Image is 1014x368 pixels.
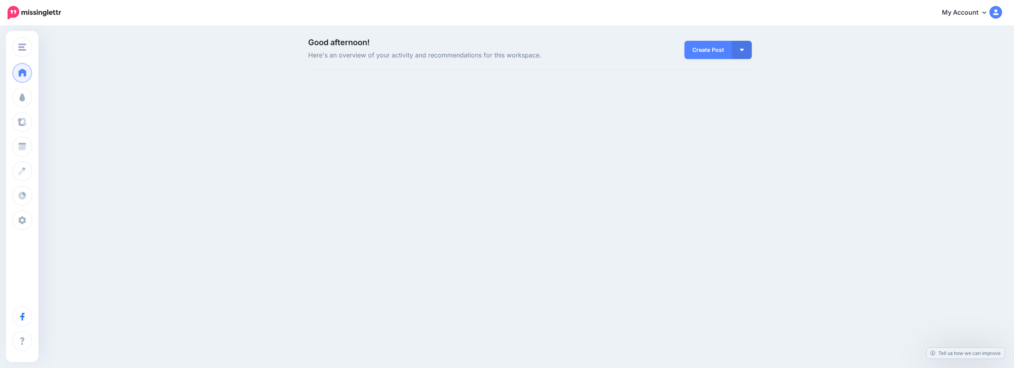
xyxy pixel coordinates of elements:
[934,3,1002,23] a: My Account
[18,44,26,51] img: menu.png
[308,38,370,47] span: Good afternoon!
[740,49,744,51] img: arrow-down-white.png
[926,348,1004,358] a: Tell us how we can improve
[308,50,600,61] span: Here's an overview of your activity and recommendations for this workspace.
[684,41,732,59] a: Create Post
[8,6,61,19] img: Missinglettr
